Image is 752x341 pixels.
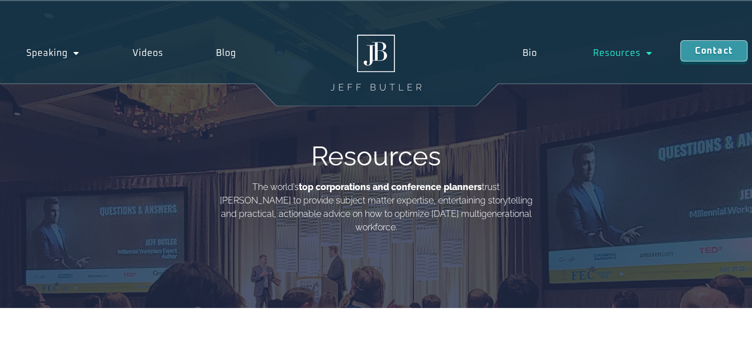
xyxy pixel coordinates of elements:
a: Bio [495,40,565,66]
b: top corporations and conference planners [299,182,482,192]
a: Blog [190,40,262,66]
nav: Menu [495,40,680,66]
p: The world’s trust [PERSON_NAME] to provide subject matter expertise, entertaining storytelling an... [217,181,535,234]
a: Resources [565,40,680,66]
a: Contact [680,40,748,61]
span: Contact [695,46,733,55]
h1: Resources [311,143,441,169]
a: Videos [106,40,189,66]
